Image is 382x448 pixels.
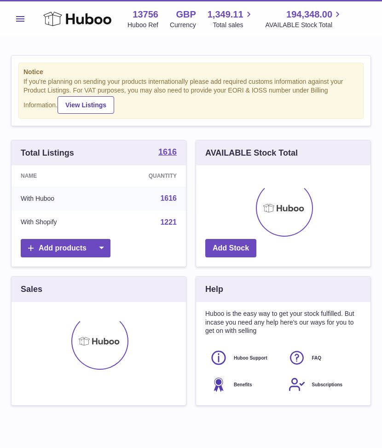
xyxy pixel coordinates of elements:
a: Subscriptions [288,376,357,393]
th: Name [12,165,105,186]
a: 1616 [158,148,177,158]
a: 194,348.00 AVAILABLE Stock Total [266,8,343,29]
td: With Huboo [12,186,105,210]
strong: 13756 [133,8,158,21]
a: 1221 [160,218,177,226]
div: Currency [170,21,196,29]
strong: 1616 [158,148,177,156]
td: With Shopify [12,210,105,234]
a: Add products [21,239,110,258]
a: FAQ [288,349,357,367]
span: 1,349.11 [208,8,243,21]
span: AVAILABLE Stock Total [266,21,343,29]
span: Subscriptions [312,382,343,388]
a: Add Stock [205,239,256,258]
h3: AVAILABLE Stock Total [205,147,298,158]
h3: Sales [21,284,42,295]
a: 1,349.11 Total sales [208,8,254,29]
div: Huboo Ref [127,21,158,29]
span: Total sales [213,21,254,29]
th: Quantity [105,165,186,186]
div: If you're planning on sending your products internationally please add required customs informati... [23,77,359,113]
span: Benefits [234,382,252,388]
span: FAQ [312,355,322,361]
strong: GBP [176,8,196,21]
h3: Total Listings [21,147,74,158]
h3: Help [205,284,223,295]
a: Benefits [210,376,279,393]
p: Huboo is the easy way to get your stock fulfilled. But incase you need any help here's our ways f... [205,309,361,336]
a: Huboo Support [210,349,279,367]
a: 1616 [160,194,177,202]
a: View Listings [58,96,114,114]
span: Huboo Support [234,355,267,361]
span: 194,348.00 [286,8,332,21]
strong: Notice [23,68,359,76]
